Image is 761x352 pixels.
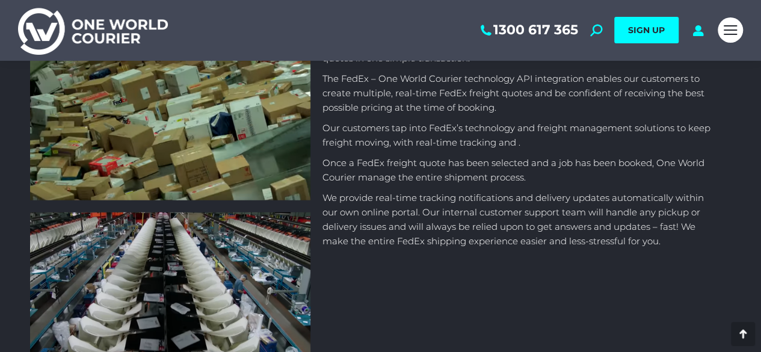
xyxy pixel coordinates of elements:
span: SIGN UP [628,25,665,36]
p: We provide real-time tracking notifications and delivery updates automatically within our own onl... [322,191,719,249]
img: FedEx parcels stacked sorting [30,38,310,201]
p: Once a FedEx freight quote has been selected and a job has been booked, One World Courier manage ... [322,156,719,185]
a: SIGN UP [614,17,679,43]
p: The FedEx – One World Courier technology API integration enables our customers to create multiple... [322,72,719,115]
a: Mobile menu icon [718,17,743,43]
img: One World Courier [18,6,168,55]
p: Our customers tap into FedEx’s technology and freight management solutions to keep freight moving... [322,121,719,150]
a: 1300 617 365 [478,22,578,38]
